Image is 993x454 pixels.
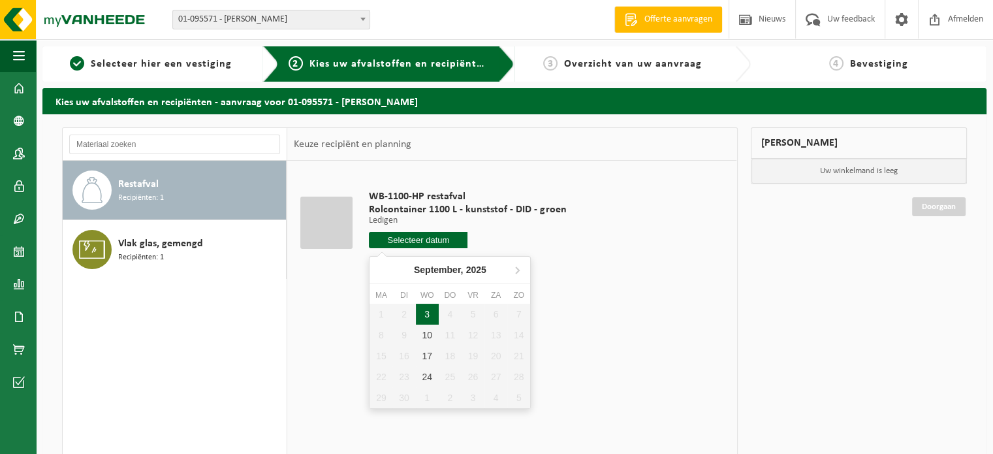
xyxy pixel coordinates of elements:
[172,10,370,29] span: 01-095571 - VANDESTEENE JOHN - OOSTKAMP
[416,304,439,325] div: 3
[63,220,287,279] button: Vlak glas, gemengd Recipiënten: 1
[829,56,843,71] span: 4
[69,135,280,154] input: Materiaal zoeken
[543,56,558,71] span: 3
[564,59,702,69] span: Overzicht van uw aanvraag
[118,251,164,264] span: Recipiënten: 1
[369,203,566,216] span: Rolcontainer 1100 L - kunststof - DID - groen
[751,159,967,184] p: Uw winkelmand is leeg
[392,289,415,302] div: di
[912,197,966,216] a: Doorgaan
[118,236,203,251] span: Vlak glas, gemengd
[173,10,370,29] span: 01-095571 - VANDESTEENE JOHN - OOSTKAMP
[416,325,439,346] div: 10
[369,232,467,248] input: Selecteer datum
[49,56,253,72] a: 1Selecteer hier een vestiging
[370,289,392,302] div: ma
[507,289,530,302] div: zo
[70,56,84,71] span: 1
[289,56,303,71] span: 2
[91,59,232,69] span: Selecteer hier een vestiging
[63,161,287,220] button: Restafval Recipiënten: 1
[42,88,986,114] h2: Kies uw afvalstoffen en recipiënten - aanvraag voor 01-095571 - [PERSON_NAME]
[416,346,439,366] div: 17
[409,259,492,280] div: September,
[118,192,164,204] span: Recipiënten: 1
[416,366,439,387] div: 24
[309,59,489,69] span: Kies uw afvalstoffen en recipiënten
[416,289,439,302] div: wo
[439,289,462,302] div: do
[462,289,484,302] div: vr
[416,387,439,408] div: 1
[484,289,507,302] div: za
[466,265,486,274] i: 2025
[641,13,716,26] span: Offerte aanvragen
[369,216,566,225] p: Ledigen
[850,59,908,69] span: Bevestiging
[614,7,722,33] a: Offerte aanvragen
[369,190,566,203] span: WB-1100-HP restafval
[287,128,418,161] div: Keuze recipiënt en planning
[118,176,159,192] span: Restafval
[751,127,968,159] div: [PERSON_NAME]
